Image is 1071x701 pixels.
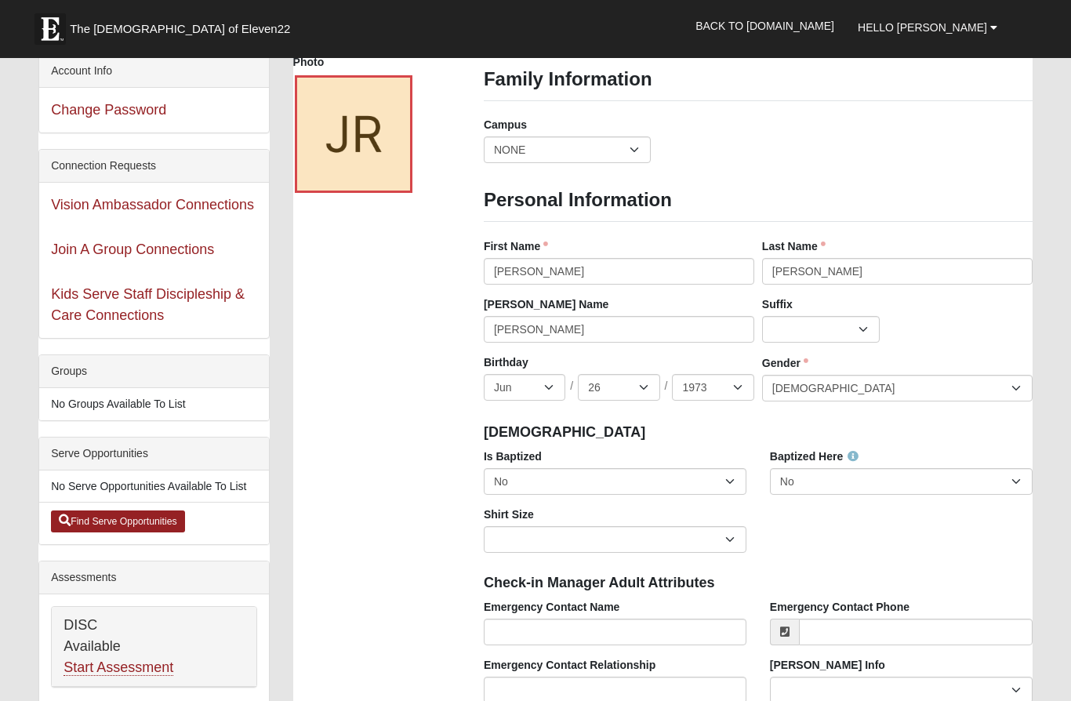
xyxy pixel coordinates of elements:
[51,242,214,257] a: Join A Group Connections
[484,238,548,254] label: First Name
[39,355,268,388] div: Groups
[665,378,668,395] span: /
[570,378,573,395] span: /
[484,296,608,312] label: [PERSON_NAME] Name
[484,507,534,522] label: Shirt Size
[64,659,173,676] a: Start Assessment
[858,21,987,34] span: Hello [PERSON_NAME]
[846,8,1009,47] a: Hello [PERSON_NAME]
[27,5,340,45] a: The [DEMOGRAPHIC_DATA] of Eleven22
[484,354,528,370] label: Birthday
[39,55,268,88] div: Account Info
[484,68,1033,91] h3: Family Information
[484,575,1033,592] h4: Check-in Manager Adult Attributes
[770,657,885,673] label: [PERSON_NAME] Info
[51,197,254,212] a: Vision Ambassador Connections
[52,607,256,687] div: DISC Available
[39,388,268,420] li: No Groups Available To List
[762,355,808,371] label: Gender
[39,150,268,183] div: Connection Requests
[762,296,793,312] label: Suffix
[484,189,1033,212] h3: Personal Information
[70,21,290,37] span: The [DEMOGRAPHIC_DATA] of Eleven22
[34,13,66,45] img: Eleven22 logo
[39,561,268,594] div: Assessments
[484,117,527,133] label: Campus
[293,54,325,70] label: Photo
[484,424,1033,441] h4: [DEMOGRAPHIC_DATA]
[770,449,859,464] label: Baptized Here
[51,286,245,323] a: Kids Serve Staff Discipleship & Care Connections
[770,599,909,615] label: Emergency Contact Phone
[51,510,185,532] a: Find Serve Opportunities
[484,599,620,615] label: Emergency Contact Name
[484,449,542,464] label: Is Baptized
[51,102,166,118] a: Change Password
[684,6,846,45] a: Back to [DOMAIN_NAME]
[39,470,268,503] li: No Serve Opportunities Available To List
[484,657,655,673] label: Emergency Contact Relationship
[39,438,268,470] div: Serve Opportunities
[762,238,826,254] label: Last Name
